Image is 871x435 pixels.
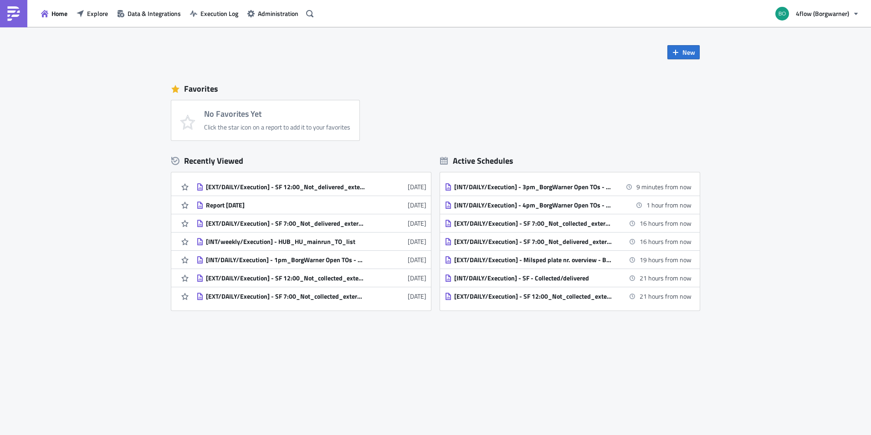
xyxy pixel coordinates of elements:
[196,214,426,232] a: [EXT/DAILY/Execution] - SF 7:00_Not_delivered_external sending to carrier[DATE]
[408,291,426,301] time: 2025-09-12T11:54:31Z
[206,238,365,246] div: [INT/weekly/Execution] - HUB_HU_mainrun_TO_list
[445,178,692,196] a: [INT/DAILY/Execution] - 3pm_BorgWarner Open TOs - 2 days check9 minutes from now
[258,9,298,18] span: Administration
[6,6,21,21] img: PushMetrics
[196,196,426,214] a: Report [DATE][DATE]
[454,219,614,228] div: [EXT/DAILY/Execution] - SF 7:00_Not_collected_external sending to carrier
[682,47,695,57] span: New
[206,219,365,228] div: [EXT/DAILY/Execution] - SF 7:00_Not_delivered_external sending to carrier
[408,273,426,283] time: 2025-09-12T11:57:21Z
[454,292,614,300] div: [EXT/DAILY/Execution] - SF 12:00_Not_collected_external sending to carrier
[51,9,67,18] span: Home
[72,6,113,21] button: Explore
[445,269,692,287] a: [INT/DAILY/Execution] - SF - Collected/delivered21 hours from now
[640,218,692,228] time: 2025-09-24 07:00
[640,291,692,301] time: 2025-09-24 12:00
[196,178,426,196] a: [EXT/DAILY/Execution] - SF 12:00_Not_delivered_external sending to carrier[DATE]
[454,256,614,264] div: [EXT/DAILY/Execution] - Milsped plate nr. overview - BW RTT
[445,233,692,250] a: [EXT/DAILY/Execution] - SF 7:00_Not_delivered_external sending to carrier16 hours from now
[408,255,426,264] time: 2025-09-12T12:17:33Z
[204,109,350,119] h4: No Favorites Yet
[185,6,243,21] button: Execution Log
[408,182,426,192] time: 2025-09-22T08:11:41Z
[770,4,864,24] button: 4flow (Borgwarner)
[408,200,426,210] time: 2025-09-22T08:11:18Z
[408,237,426,246] time: 2025-09-12T12:17:50Z
[646,200,692,210] time: 2025-09-23 16:30
[796,9,849,18] span: 4flow (Borgwarner)
[196,269,426,287] a: [EXT/DAILY/Execution] - SF 12:00_Not_collected_external sending to carrier[DATE]
[408,218,426,228] time: 2025-09-15T06:22:49Z
[171,82,700,96] div: Favorites
[640,237,692,246] time: 2025-09-24 07:00
[774,6,790,21] img: Avatar
[87,9,108,18] span: Explore
[667,45,700,59] button: New
[454,274,614,282] div: [INT/DAILY/Execution] - SF - Collected/delivered
[445,214,692,232] a: [EXT/DAILY/Execution] - SF 7:00_Not_collected_external sending to carrier16 hours from now
[196,251,426,269] a: [INT/DAILY/Execution] - 1pm_BorgWarner Open TOs - 2 days check[DATE]
[454,201,614,209] div: [INT/DAILY/Execution] - 4pm_BorgWarner Open TOs - 2 days check
[445,196,692,214] a: [INT/DAILY/Execution] - 4pm_BorgWarner Open TOs - 2 days check1 hour from now
[206,256,365,264] div: [INT/DAILY/Execution] - 1pm_BorgWarner Open TOs - 2 days check
[128,9,181,18] span: Data & Integrations
[454,183,614,191] div: [INT/DAILY/Execution] - 3pm_BorgWarner Open TOs - 2 days check
[206,292,365,300] div: [EXT/DAILY/Execution] - SF 7:00_Not_collected_external sending to carrier
[206,183,365,191] div: [EXT/DAILY/Execution] - SF 12:00_Not_delivered_external sending to carrier
[196,233,426,250] a: [INT/weekly/Execution] - HUB_HU_mainrun_TO_list[DATE]
[454,238,614,246] div: [EXT/DAILY/Execution] - SF 7:00_Not_delivered_external sending to carrier
[206,274,365,282] div: [EXT/DAILY/Execution] - SF 12:00_Not_collected_external sending to carrier
[196,287,426,305] a: [EXT/DAILY/Execution] - SF 7:00_Not_collected_external sending to carrier[DATE]
[200,9,238,18] span: Execution Log
[113,6,185,21] button: Data & Integrations
[445,287,692,305] a: [EXT/DAILY/Execution] - SF 12:00_Not_collected_external sending to carrier21 hours from now
[171,154,431,168] div: Recently Viewed
[636,182,692,192] time: 2025-09-23 15:30
[204,123,350,131] div: Click the star icon on a report to add it to your favorites
[640,273,692,283] time: 2025-09-24 12:00
[440,155,513,166] div: Active Schedules
[445,251,692,269] a: [EXT/DAILY/Execution] - Milsped plate nr. overview - BW RTT19 hours from now
[640,255,692,264] time: 2025-09-24 10:00
[206,201,365,209] div: Report [DATE]
[36,6,72,21] button: Home
[243,6,303,21] button: Administration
